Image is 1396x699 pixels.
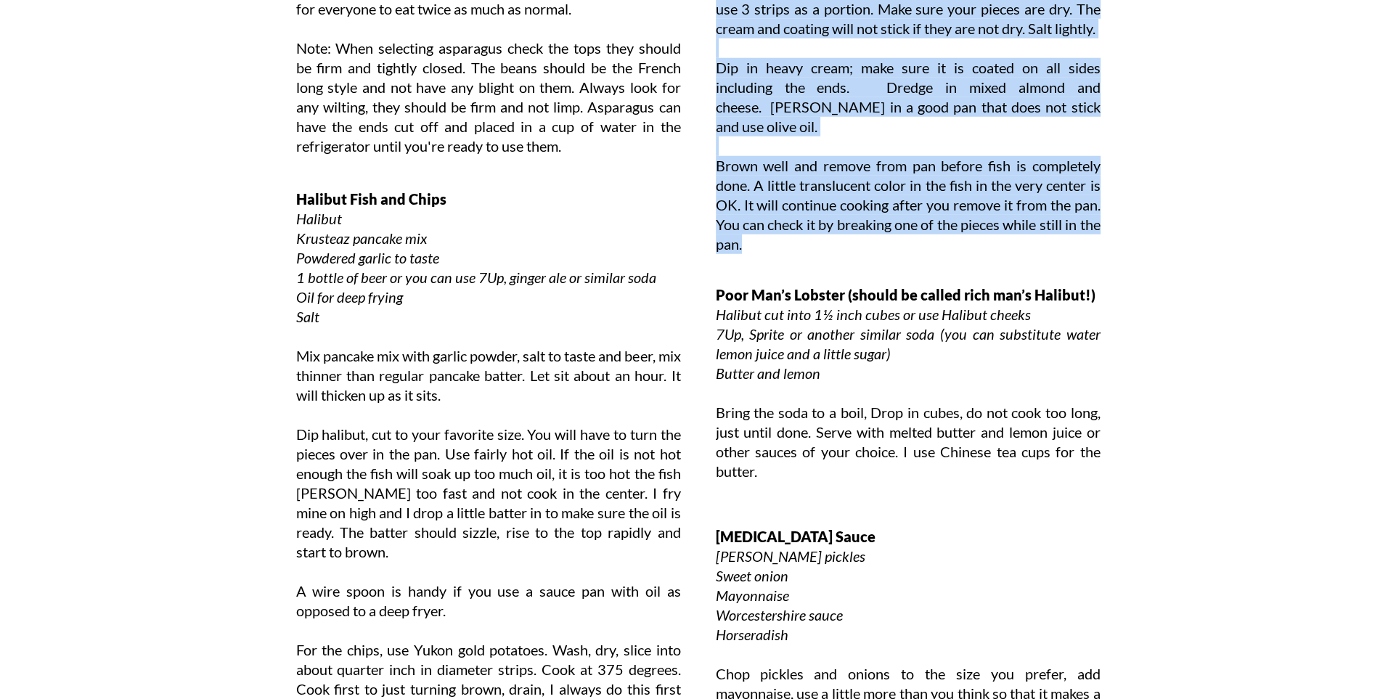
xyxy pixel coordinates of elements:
[716,285,1101,305] p: Poor Man’s Lobster (should be called rich man’s Halibut!)
[716,586,1101,605] p: Mayonnaise
[716,364,1101,383] p: Butter and lemon
[296,268,681,287] p: 1 bottle of beer or you can use 7Up, ginger ale or similar soda
[716,305,1101,324] p: Halibut cut into 1½ inch cubes or use Halibut cheeks
[296,287,681,307] p: Oil for deep frying
[716,324,1101,364] p: 7Up, Sprite or another similar soda (you can substitute water lemon juice and a little sugar)
[716,605,1101,625] p: Worcestershire sauce
[296,189,681,209] p: Halibut Fish and Chips
[716,58,1101,136] p: Dip in heavy cream; make sure it is coated on all sides including the ends. Dredge in mixed almon...
[296,346,681,405] p: Mix pancake mix with garlic powder, salt to taste and beer, mix thinner than regular pancake batt...
[716,156,1101,254] p: Brown well and remove from pan before fish is completely done. A little translucent color in the ...
[296,209,681,229] p: Halibut
[296,581,681,621] p: A wire spoon is handy if you use a sauce pan with oil as opposed to a deep fryer.
[716,547,1101,566] p: [PERSON_NAME] pickles
[296,425,681,562] p: Dip halibut, cut to your favorite size. You will have to turn the pieces over in the pan. Use fai...
[716,566,1101,586] p: Sweet onion
[716,403,1101,481] p: Bring the soda to a boil, Drop in cubes, do not cook too long, just until done. Serve with melted...
[296,38,681,156] p: Note: When selecting asparagus check the tops they should be firm and tightly closed. The beans s...
[296,229,681,248] p: Krusteaz pancake mix
[716,625,1101,645] p: Horseradish
[296,248,681,268] p: Powdered garlic to taste
[296,307,681,327] p: Salt
[716,527,1101,547] p: [MEDICAL_DATA] Sauce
